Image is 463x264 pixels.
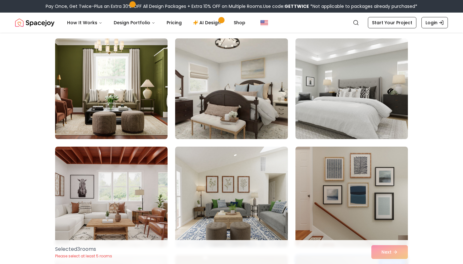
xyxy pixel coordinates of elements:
[421,17,448,28] a: Login
[15,13,448,33] nav: Global
[55,38,168,139] img: Room room-19
[260,19,268,26] img: United States
[15,16,54,29] img: Spacejoy Logo
[309,3,417,9] span: *Not applicable to packages already purchased*
[295,147,408,247] img: Room room-24
[55,245,112,253] p: Selected 3 room s
[295,38,408,139] img: Room room-21
[55,254,112,259] p: Please select at least 5 rooms
[368,17,416,28] a: Start Your Project
[62,16,107,29] button: How It Works
[55,147,168,247] img: Room room-22
[46,3,417,9] div: Pay Once, Get Twice-Plus an Extra 30% OFF All Design Packages + Extra 10% OFF on Multiple Rooms.
[162,16,187,29] a: Pricing
[15,16,54,29] a: Spacejoy
[188,16,227,29] a: AI Design
[175,147,288,247] img: Room room-23
[263,3,309,9] span: Use code:
[62,16,250,29] nav: Main
[284,3,309,9] b: GETTWICE
[109,16,160,29] button: Design Portfolio
[229,16,250,29] a: Shop
[172,36,290,142] img: Room room-20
